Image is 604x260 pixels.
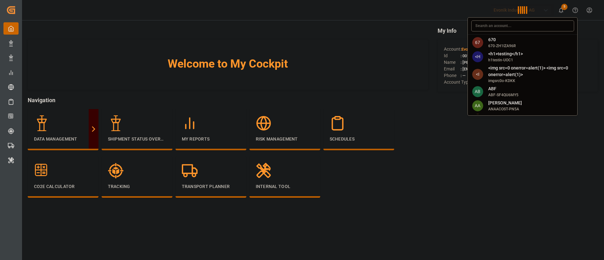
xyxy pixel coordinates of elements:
span: Navigation [28,96,428,104]
span: Account Type [444,79,471,86]
span: : — [461,73,466,78]
button: Help Center [568,3,582,17]
span: : [PERSON_NAME] [461,60,494,65]
button: show 5 new notifications [554,3,568,17]
p: Schedules [330,136,388,142]
p: Shipment Status Overview [108,136,166,142]
span: 5 [561,4,568,10]
span: Phone [444,72,461,79]
span: : [EMAIL_ADDRESS][DOMAIN_NAME] [461,67,528,71]
span: Welcome to My Cockpit [40,55,416,72]
span: Name [444,59,461,66]
p: Risk Management [256,136,314,142]
span: My Info [438,26,598,35]
input: Search an account... [471,20,574,31]
span: Email [444,66,461,72]
span: : [461,47,499,52]
p: Data Management [34,136,92,142]
p: CO2e Calculator [34,183,92,190]
span: : 0011t000013eqN2AAI [461,53,502,58]
p: Tracking [108,183,166,190]
span: Evonik Industries AG [461,47,499,52]
p: Transport Planner [182,183,240,190]
p: My Reports [182,136,240,142]
p: Internal Tool [256,183,314,190]
span: Id [444,53,461,59]
span: Account [444,46,461,53]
